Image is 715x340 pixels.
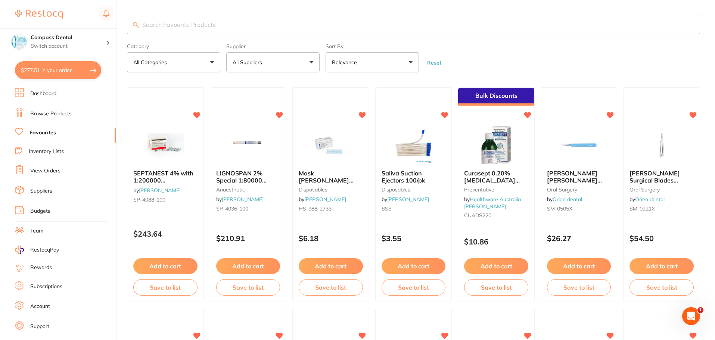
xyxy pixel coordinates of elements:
[30,303,50,310] a: Account
[299,205,332,212] span: HS-988-2733
[133,59,170,66] p: All Categories
[299,169,356,197] span: Mask [PERSON_NAME] Procedure Level 2 Earloop Blue Box 50
[127,43,220,49] label: Category
[304,196,346,203] a: [PERSON_NAME]
[226,52,320,72] button: All Suppliers
[682,307,700,325] iframe: Intercom live chat
[30,167,60,175] a: View Orders
[464,279,528,296] button: Save to list
[299,279,363,296] button: Save to list
[216,279,280,296] button: Save to list
[547,234,611,243] p: $26.27
[547,187,611,193] small: oral surgery
[133,187,181,194] span: by
[547,279,611,296] button: Save to list
[15,6,63,23] a: Restocq Logo
[389,127,438,164] img: Saliva Suction Ejectors 100/pk
[464,258,528,274] button: Add to cart
[464,187,528,193] small: Preventative
[299,196,346,203] span: by
[30,110,72,118] a: Browse Products
[555,127,603,164] img: Swann Morton Disposable Scalpels No. 15, Box of 10
[629,169,684,191] span: [PERSON_NAME] Surgical Blades No.15C, Box of 100
[547,169,603,197] span: [PERSON_NAME] [PERSON_NAME] Disposable Scalpels No. 15, Box of 10
[382,169,425,184] span: Saliva Suction Ejectors 100/pk
[629,279,694,296] button: Save to list
[326,43,419,49] label: Sort By
[30,264,52,271] a: Rewards
[127,52,220,72] button: All Categories
[472,127,520,164] img: Curasept 0.20% Chlorhexidine Mouth Rinse - 200ml Bottle
[216,205,248,212] span: SP-4036-100
[697,307,703,313] span: 1
[133,279,198,296] button: Save to list
[133,169,197,197] span: SEPTANEST 4% with 1:200000 [MEDICAL_DATA] 2.2ml 2xBox 50 D.GRN
[31,34,106,41] h4: Compass Dental
[226,43,320,49] label: Supplier
[299,234,363,243] p: $6.18
[382,258,446,274] button: Add to cart
[382,234,446,243] p: $3.55
[15,246,24,254] img: RestocqPay
[382,196,429,203] span: by
[12,34,27,49] img: Compass Dental
[382,205,391,212] span: SSE
[30,246,59,254] span: RestocqPay
[31,43,106,50] p: Switch account
[637,127,686,164] img: Swann-Morton Surgical Blades No.15C, Box of 100
[233,59,265,66] p: All Suppliers
[629,196,665,203] span: by
[141,127,190,164] img: SEPTANEST 4% with 1:200000 adrenalin 2.2ml 2xBox 50 D.GRN
[216,258,280,274] button: Add to cart
[425,59,444,66] button: Reset
[30,208,50,215] a: Budgets
[139,187,181,194] a: [PERSON_NAME]
[387,196,429,203] a: [PERSON_NAME]
[299,258,363,274] button: Add to cart
[216,169,274,197] span: LIGNOSPAN 2% Special 1:80000 [MEDICAL_DATA] 2.2ml 2xBox 50 Blue
[133,258,198,274] button: Add to cart
[216,234,280,243] p: $210.91
[464,170,528,184] b: Curasept 0.20% Chlorhexidine Mouth Rinse - 200ml Bottle
[15,10,63,19] img: Restocq Logo
[629,187,694,193] small: oral surgery
[30,187,52,195] a: Suppliers
[629,234,694,243] p: $54.50
[216,170,280,184] b: LIGNOSPAN 2% Special 1:80000 adrenalin 2.2ml 2xBox 50 Blue
[216,187,280,193] small: anaesthetic
[553,196,582,203] a: Orien dental
[127,15,700,34] input: Search Favourite Products
[222,196,264,203] a: [PERSON_NAME]
[464,237,528,246] p: $10.86
[382,187,446,193] small: disposables
[30,90,56,97] a: Dashboard
[133,230,198,238] p: $243.64
[464,196,521,209] a: Healthware Australia [PERSON_NAME]
[133,196,165,203] span: SP-4088-100
[133,170,198,184] b: SEPTANEST 4% with 1:200000 adrenalin 2.2ml 2xBox 50 D.GRN
[458,88,534,106] div: Bulk Discounts
[15,61,101,79] button: $277.51 in your order
[299,170,363,184] b: Mask HENRY SCHEIN Procedure Level 2 Earloop Blue Box 50
[547,170,611,184] b: Swann Morton Disposable Scalpels No. 15, Box of 10
[332,59,360,66] p: Relevance
[216,196,264,203] span: by
[307,127,355,164] img: Mask HENRY SCHEIN Procedure Level 2 Earloop Blue Box 50
[547,258,611,274] button: Add to cart
[30,227,43,235] a: Team
[629,170,694,184] b: Swann-Morton Surgical Blades No.15C, Box of 100
[464,196,521,209] span: by
[326,52,419,72] button: Relevance
[29,129,56,137] a: Favourites
[464,169,520,197] span: Curasept 0.20% [MEDICAL_DATA] [MEDICAL_DATA] - 200ml Bottle
[629,258,694,274] button: Add to cart
[224,127,272,164] img: LIGNOSPAN 2% Special 1:80000 adrenalin 2.2ml 2xBox 50 Blue
[464,212,491,219] span: CUADS220
[299,187,363,193] small: disposables
[15,246,59,254] a: RestocqPay
[547,205,572,212] span: SM-0505X
[30,283,62,290] a: Subscriptions
[635,196,665,203] a: Orien dental
[629,205,655,212] span: SM-0221X
[382,170,446,184] b: Saliva Suction Ejectors 100/pk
